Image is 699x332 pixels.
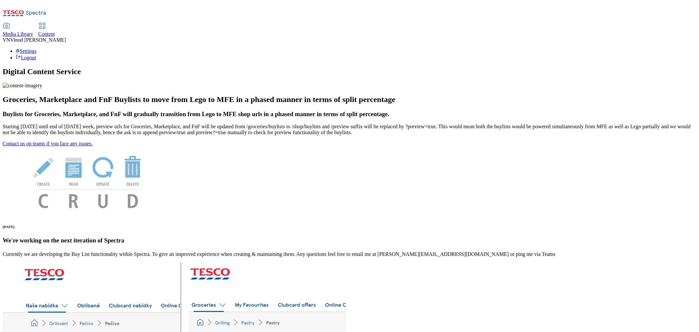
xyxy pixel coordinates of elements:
[3,147,173,215] img: News Image
[3,111,696,118] h3: Buylists for Groceries, Marketplace, and FnF will gradually transition from Lego to MFE shop urls...
[3,67,696,76] h1: Digital Content Service
[3,83,42,89] img: content-imagery
[16,55,36,60] a: Logout
[3,23,33,37] a: Media Library
[3,225,696,229] h6: [DATE]
[3,141,93,146] a: Contact us on teams if you face any issues.
[3,124,696,135] p: Starting [DATE] until end of [DATE] week, preview urls for Groceries, Marketplace, and FnF will b...
[38,31,55,37] span: Content
[3,95,696,104] h2: Groceries, Marketplace and FnF Buylists to move from Lego to MFE in a phased manner in terms of s...
[3,31,33,37] span: Media Library
[3,251,696,257] p: Currently we are developing the Buy List functionality within Spectra. To give an improved experi...
[3,37,10,43] span: VN
[3,237,696,244] h3: We're working on the next iteration of Spectra
[16,48,37,54] a: Settings
[38,23,55,37] a: Content
[10,37,66,43] span: Vinod [PERSON_NAME]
